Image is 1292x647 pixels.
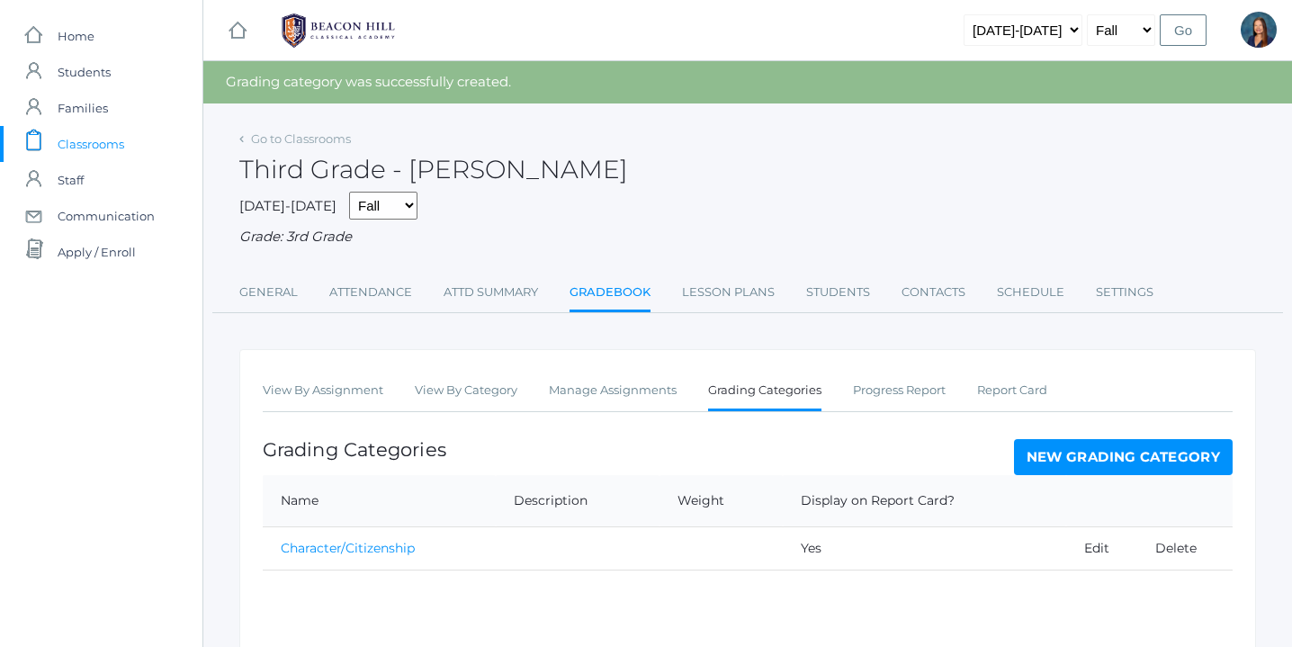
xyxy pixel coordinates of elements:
[329,274,412,310] a: Attendance
[239,227,1256,247] div: Grade: 3rd Grade
[1084,540,1109,556] a: Edit
[783,526,1066,570] td: Yes
[444,274,538,310] a: Attd Summary
[251,131,351,146] a: Go to Classrooms
[806,274,870,310] a: Students
[1096,274,1153,310] a: Settings
[570,274,650,313] a: Gradebook
[1241,12,1277,48] div: Lori Webster
[496,475,659,527] th: Description
[58,162,84,198] span: Staff
[239,197,336,214] span: [DATE]-[DATE]
[1160,14,1207,46] input: Go
[783,475,1066,527] th: Display on Report Card?
[271,8,406,53] img: BHCALogos-05-308ed15e86a5a0abce9b8dd61676a3503ac9727e845dece92d48e8588c001991.png
[58,126,124,162] span: Classrooms
[58,90,108,126] span: Families
[58,54,111,90] span: Students
[682,274,775,310] a: Lesson Plans
[58,18,94,54] span: Home
[263,475,496,527] th: Name
[1155,540,1197,556] a: Delete
[263,373,383,409] a: View By Assignment
[239,274,298,310] a: General
[58,198,155,234] span: Communication
[415,373,517,409] a: View By Category
[263,439,446,460] h1: Grading Categories
[549,373,677,409] a: Manage Assignments
[997,274,1064,310] a: Schedule
[902,274,965,310] a: Contacts
[977,373,1047,409] a: Report Card
[203,61,1292,103] div: Grading category was successfully created.
[853,373,946,409] a: Progress Report
[1014,439,1234,475] a: New Grading Category
[659,475,783,527] th: Weight
[58,234,136,270] span: Apply / Enroll
[281,540,415,556] a: Character/Citizenship
[239,156,628,184] h2: Third Grade - [PERSON_NAME]
[708,373,821,411] a: Grading Categories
